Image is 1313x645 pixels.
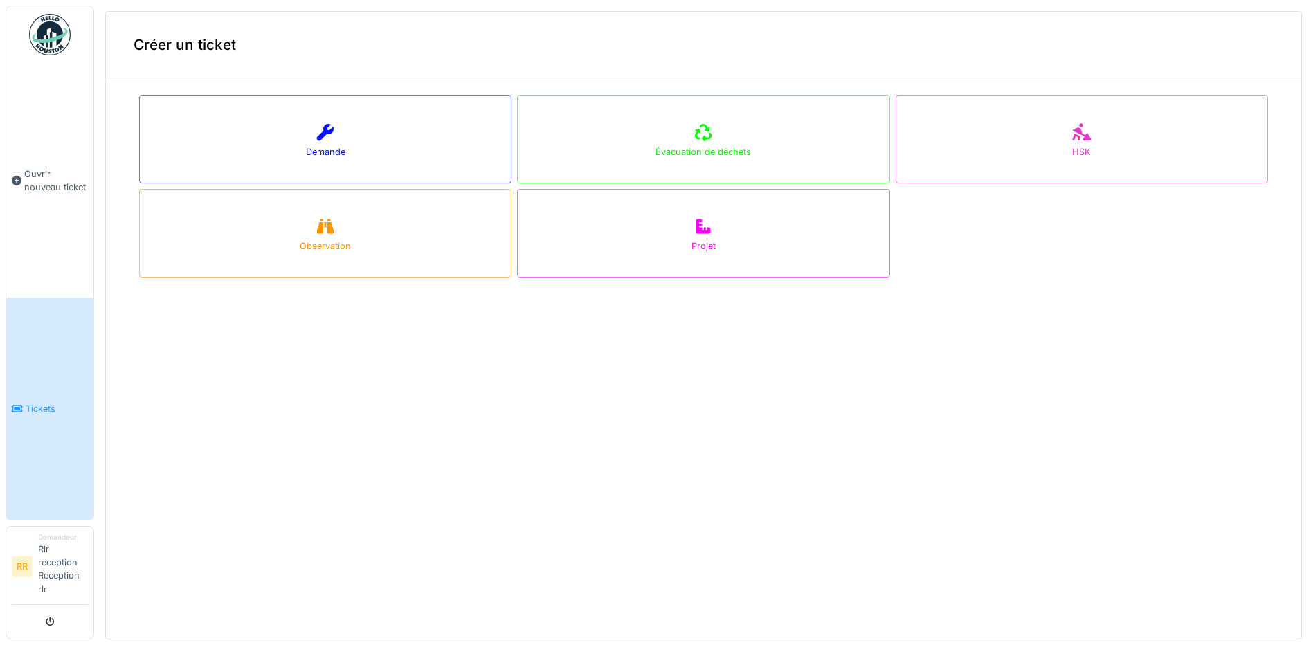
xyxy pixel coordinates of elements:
li: RR [12,556,33,577]
div: Créer un ticket [106,12,1301,78]
div: Projet [691,239,716,253]
div: Observation [300,239,351,253]
a: Tickets [6,298,93,519]
span: Ouvrir nouveau ticket [24,167,88,194]
div: Demandeur [38,532,88,543]
span: Tickets [26,402,88,415]
a: RR DemandeurRlr reception Reception rlr [12,532,88,605]
div: HSK [1072,145,1091,158]
div: Évacuation de déchets [655,145,751,158]
div: Demande [306,145,345,158]
a: Ouvrir nouveau ticket [6,63,93,298]
li: Rlr reception Reception rlr [38,532,88,601]
img: Badge_color-CXgf-gQk.svg [29,14,71,55]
